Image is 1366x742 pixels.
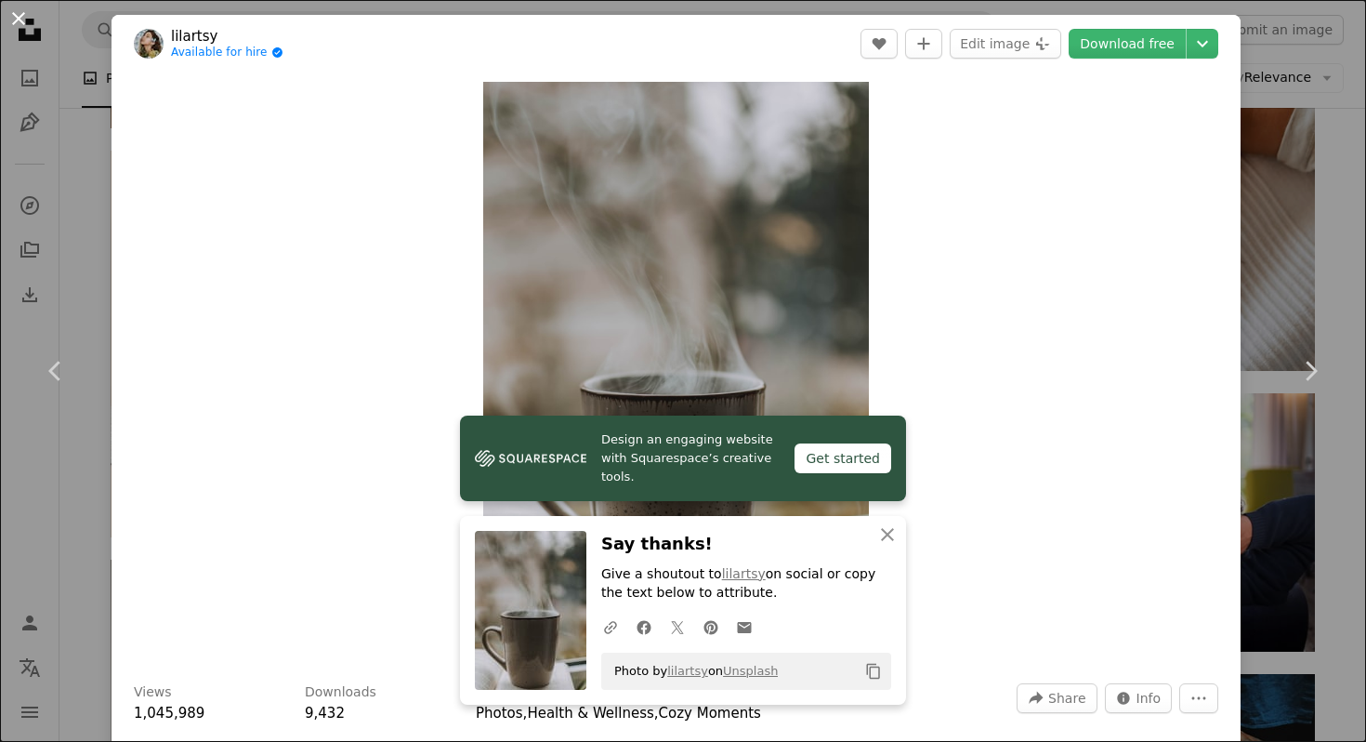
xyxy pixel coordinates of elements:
[858,656,889,687] button: Copy to clipboard
[134,705,204,722] span: 1,045,989
[723,664,778,678] a: Unsplash
[950,29,1061,59] button: Edit image
[171,46,283,60] a: Available for hire
[1069,29,1186,59] a: Download free
[527,705,653,722] a: Health & Wellness
[305,705,345,722] span: 9,432
[627,608,661,645] a: Share on Facebook
[305,683,376,702] h3: Downloads
[483,82,869,661] img: hot beverage on book
[523,705,528,722] span: ,
[460,416,906,501] a: Design an engaging website with Squarespace’s creative tools.Get started
[134,29,164,59] img: Go to lilartsy's profile
[654,705,659,722] span: ,
[601,565,891,603] p: Give a shoutout to on social or copy the text below to attribute.
[601,431,780,486] span: Design an engaging website with Squarespace’s creative tools.
[605,656,778,686] span: Photo by on
[475,444,586,472] img: file-1606177908946-d1eed1cbe4f5image
[694,608,728,645] a: Share on Pinterest
[1048,684,1085,712] span: Share
[860,29,898,59] button: Like
[1179,683,1218,713] button: More Actions
[905,29,942,59] button: Add to Collection
[667,664,708,678] a: lilartsy
[661,608,694,645] a: Share on Twitter
[1187,29,1218,59] button: Choose download size
[728,608,761,645] a: Share over email
[1105,683,1173,713] button: Stats about this image
[171,27,283,46] a: lilartsy
[1136,684,1162,712] span: Info
[601,531,891,558] h3: Say thanks!
[476,705,523,722] a: Photos
[659,705,761,722] a: Cozy Moments
[722,566,766,581] a: lilartsy
[1017,683,1097,713] button: Share this image
[134,683,172,702] h3: Views
[483,82,869,661] button: Zoom in on this image
[795,444,891,473] div: Get started
[1254,282,1366,460] a: Next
